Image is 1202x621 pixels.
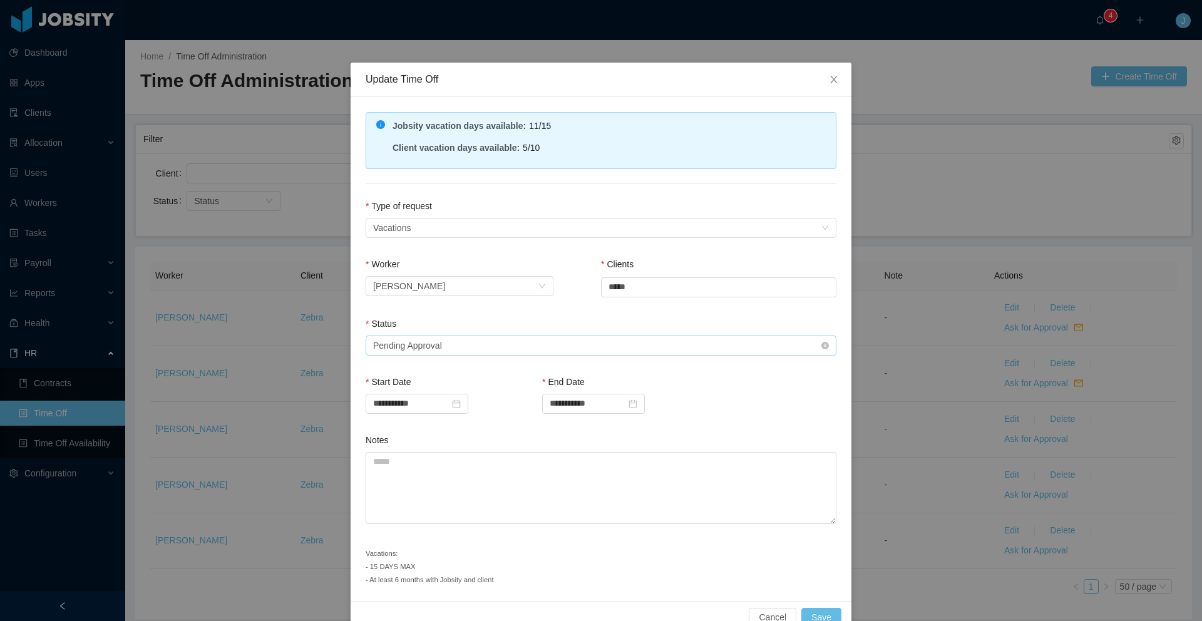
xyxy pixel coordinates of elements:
[366,201,432,211] label: Type of request
[366,377,411,387] label: Start Date
[366,259,399,269] label: Worker
[542,377,585,387] label: End Date
[373,218,411,237] div: Vacations
[366,319,396,329] label: Status
[393,143,520,153] strong: Client vacation days available :
[629,399,637,408] i: icon: calendar
[373,277,445,295] div: Leonardo Bumbeers
[376,120,385,129] i: icon: info-circle
[529,121,551,131] span: 11/15
[523,143,540,153] span: 5/10
[366,73,836,86] div: Update Time Off
[829,74,839,85] i: icon: close
[366,452,836,524] textarea: Notes
[366,550,494,583] small: Vacations: - 15 DAYS MAX - At least 6 months with Jobsity and client
[452,399,461,408] i: icon: calendar
[821,342,829,349] i: icon: close-circle
[816,63,851,98] button: Close
[366,435,389,445] label: Notes
[601,259,634,269] label: Clients
[393,121,526,131] strong: Jobsity vacation days available :
[373,336,442,355] div: Pending Approval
